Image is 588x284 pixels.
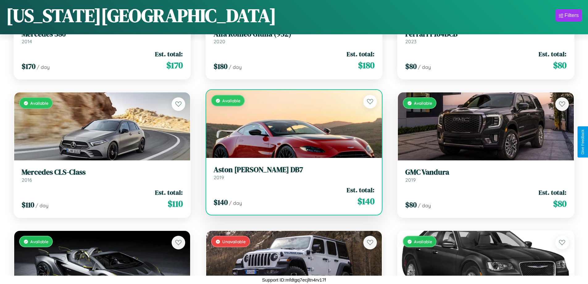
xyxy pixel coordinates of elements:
a: GMC Vandura2019 [405,168,566,183]
span: $ 140 [214,197,228,207]
span: $ 180 [214,61,227,71]
h3: Mercedes CLS-Class [22,168,183,177]
span: $ 80 [553,59,566,71]
span: $ 80 [405,200,417,210]
span: $ 110 [168,197,183,210]
span: $ 110 [22,200,34,210]
span: 2016 [22,177,32,183]
a: Mercedes CLS-Class2016 [22,168,183,183]
span: Available [30,100,48,106]
span: 2019 [214,174,224,180]
span: Est. total: [155,49,183,58]
button: Filters [556,9,582,22]
span: 2020 [214,38,225,45]
span: / day [35,202,48,209]
span: Est. total: [155,188,183,197]
a: Mercedes 3802014 [22,30,183,45]
span: Available [414,100,432,106]
span: $ 80 [553,197,566,210]
h3: GMC Vandura [405,168,566,177]
a: Ferrari F164BCB2023 [405,30,566,45]
div: Filters [565,12,579,19]
h1: [US_STATE][GEOGRAPHIC_DATA] [6,3,276,28]
span: / day [229,200,242,206]
a: Alfa Romeo Giulia (952)2020 [214,30,375,45]
span: Est. total: [539,49,566,58]
div: Give Feedback [581,129,585,155]
span: Unavailable [222,239,246,244]
span: $ 170 [22,61,35,71]
span: Est. total: [347,49,374,58]
span: 2019 [405,177,416,183]
h3: Aston [PERSON_NAME] DB7 [214,165,375,174]
p: Support ID: mfdtgq7ecjltn4rv17f [262,276,326,284]
span: / day [418,202,431,209]
span: Available [414,239,432,244]
span: Available [30,239,48,244]
span: / day [37,64,50,70]
span: Available [222,98,240,103]
span: $ 170 [166,59,183,71]
span: Est. total: [539,188,566,197]
span: $ 180 [358,59,374,71]
span: $ 80 [405,61,417,71]
span: Est. total: [347,185,374,194]
span: 2023 [405,38,416,45]
span: $ 140 [357,195,374,207]
a: Aston [PERSON_NAME] DB72019 [214,165,375,180]
span: 2014 [22,38,32,45]
span: / day [229,64,242,70]
span: / day [418,64,431,70]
